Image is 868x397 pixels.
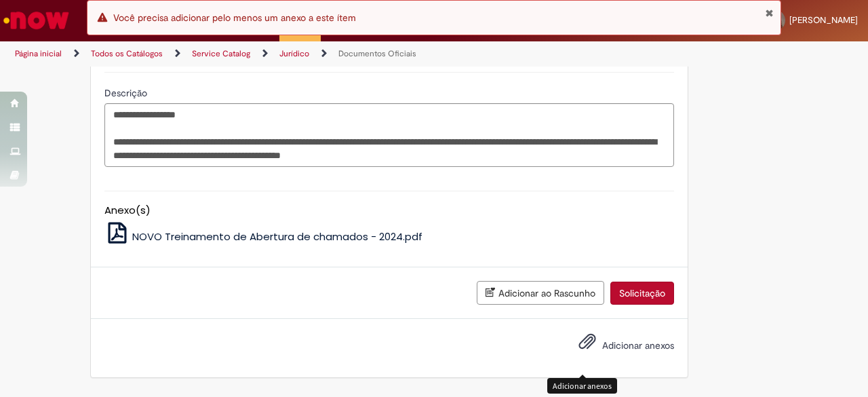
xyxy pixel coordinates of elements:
[104,103,674,166] textarea: Descrição
[279,48,309,59] a: Jurídico
[575,329,599,360] button: Adicionar anexos
[132,229,422,244] span: NOVO Treinamento de Abertura de chamados - 2024.pdf
[104,229,423,244] a: NOVO Treinamento de Abertura de chamados - 2024.pdf
[15,48,62,59] a: Página inicial
[104,205,674,216] h5: Anexo(s)
[338,48,416,59] a: Documentos Oficiais
[765,7,774,18] button: Fechar Notificação
[10,41,568,67] ul: Trilhas de página
[91,48,163,59] a: Todos os Catálogos
[602,339,674,352] span: Adicionar anexos
[547,378,617,394] div: Adicionar anexos
[477,281,604,305] button: Adicionar ao Rascunho
[789,14,858,26] span: [PERSON_NAME]
[1,7,71,34] img: ServiceNow
[192,48,250,59] a: Service Catalog
[104,87,150,99] span: Descrição
[113,12,356,24] span: Você precisa adicionar pelo menos um anexo a este ítem
[610,282,674,305] button: Solicitação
